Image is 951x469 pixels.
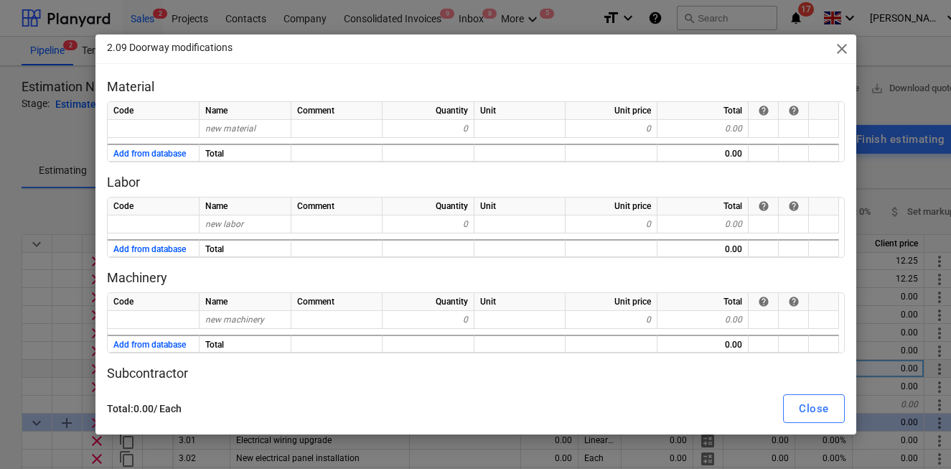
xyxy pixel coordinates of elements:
[787,200,799,212] span: help
[107,40,233,55] p: 2.09 Doorway modifications
[787,200,799,212] div: The button in this column allows you to either save a row into the cost database or update its pr...
[291,293,383,311] div: Comment
[205,124,256,134] span: new material
[757,296,769,307] div: If the row is from the cost database then you can anytime get the latest price from there.
[200,335,291,353] div: Total
[657,120,749,138] div: 0.00
[657,311,749,329] div: 0.00
[107,269,845,287] p: Machinery
[657,215,749,233] div: 0.00
[291,102,383,120] div: Comment
[657,293,749,311] div: Total
[108,293,200,311] div: Code
[383,215,474,233] div: 0
[879,400,951,469] iframe: Chat Widget
[383,293,474,311] div: Quantity
[787,296,799,307] span: help
[757,105,769,116] span: help
[757,105,769,116] div: If the row is from the cost database then you can anytime get the latest price from there.
[787,105,799,116] div: The button in this column allows you to either save a row into the cost database or update its pr...
[474,198,566,215] div: Unit
[566,311,657,329] div: 0
[833,40,851,57] span: close
[205,219,243,229] span: new labor
[657,239,749,257] div: 0.00
[566,293,657,311] div: Unit price
[566,102,657,120] div: Unit price
[107,365,845,382] p: Subcontractor
[200,198,291,215] div: Name
[107,78,845,96] p: Material
[787,296,799,307] div: The button in this column allows you to either save a row into the cost database or update its pr...
[799,399,828,418] div: Close
[757,296,769,307] span: help
[200,144,291,162] div: Total
[474,102,566,120] div: Unit
[383,120,474,138] div: 0
[113,336,186,354] button: Add from database
[657,144,749,162] div: 0.00
[383,311,474,329] div: 0
[200,239,291,257] div: Total
[566,198,657,215] div: Unit price
[108,102,200,120] div: Code
[113,241,186,259] button: Add from database
[783,394,844,423] button: Close
[200,293,291,311] div: Name
[657,198,749,215] div: Total
[291,198,383,215] div: Comment
[108,198,200,215] div: Code
[657,102,749,120] div: Total
[757,200,769,212] span: help
[113,145,186,163] button: Add from database
[107,174,845,191] p: Labor
[566,215,657,233] div: 0
[566,120,657,138] div: 0
[383,198,474,215] div: Quantity
[205,315,264,325] span: new machinery
[657,335,749,353] div: 0.00
[200,102,291,120] div: Name
[383,102,474,120] div: Quantity
[787,105,799,116] span: help
[107,401,477,417] p: Total : 0.00 / Each
[474,293,566,311] div: Unit
[757,200,769,212] div: If the row is from the cost database then you can anytime get the latest price from there.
